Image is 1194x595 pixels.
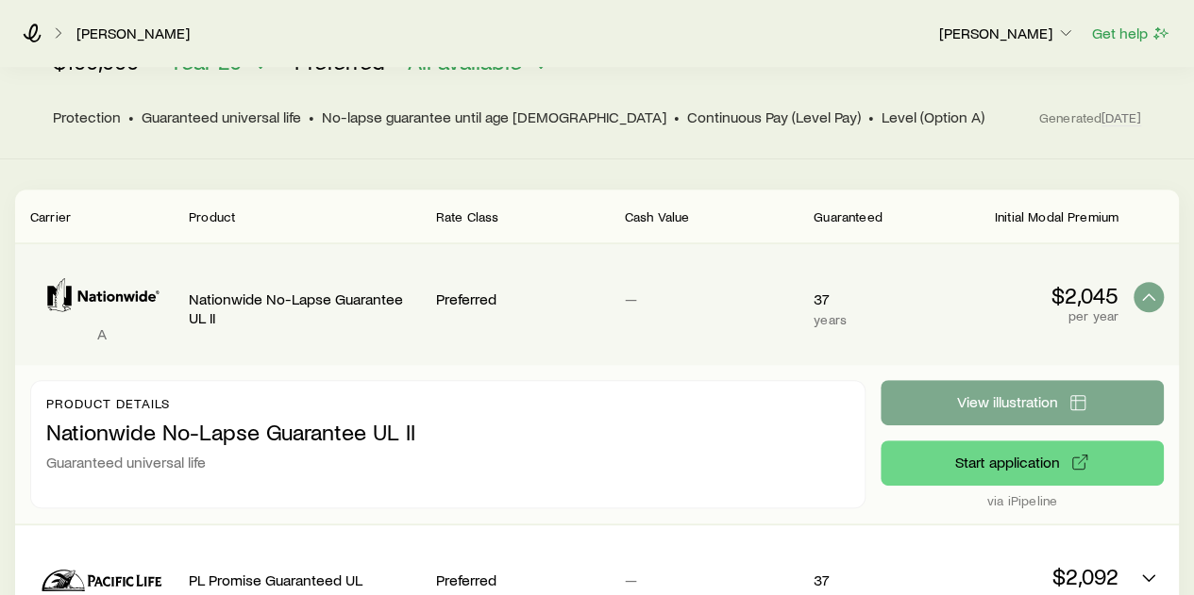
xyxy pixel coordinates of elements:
span: Carrier [30,208,71,224]
span: • [674,107,680,126]
span: Initial Modal Premium [995,208,1118,224]
p: 37 [814,570,930,589]
p: Product details [46,396,849,411]
p: years [814,312,930,327]
span: Guaranteed universal life [142,107,301,126]
span: [DATE] [1102,109,1141,126]
span: Protection [53,107,121,126]
span: Continuous Pay (Level Pay) [687,107,861,126]
button: via iPipeline [881,440,1164,486]
p: PL Promise Guaranteed UL [189,570,421,589]
p: $2,092 [945,563,1118,589]
span: Guaranteed [814,208,883,224]
p: A [30,324,174,343]
a: [PERSON_NAME] [76,25,191,42]
p: Nationwide No-Lapse Guarantee UL II [189,289,421,327]
p: Nationwide No-Lapse Guarantee UL II [46,419,849,445]
span: • [868,107,874,126]
button: [PERSON_NAME] [938,23,1076,45]
p: per year [945,308,1118,323]
span: Product [189,208,235,224]
p: [PERSON_NAME] [939,24,1075,42]
p: Guaranteed universal life [46,453,849,471]
button: View illustration [881,380,1164,425]
button: Get help [1091,23,1171,44]
p: Preferred [436,570,610,589]
span: Level (Option A) [882,107,984,126]
span: • [309,107,314,126]
span: Rate Class [436,208,499,224]
span: • [128,107,134,126]
p: via iPipeline [881,493,1164,508]
p: $2,045 [945,282,1118,308]
span: View illustration [956,394,1057,409]
span: No-lapse guarantee until age [DEMOGRAPHIC_DATA] [322,107,666,126]
span: Cash Value [625,208,690,224]
p: — [625,570,799,589]
p: 37 [814,289,930,308]
span: Generated [1039,109,1141,126]
p: Preferred [436,289,610,308]
p: — [625,289,799,308]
